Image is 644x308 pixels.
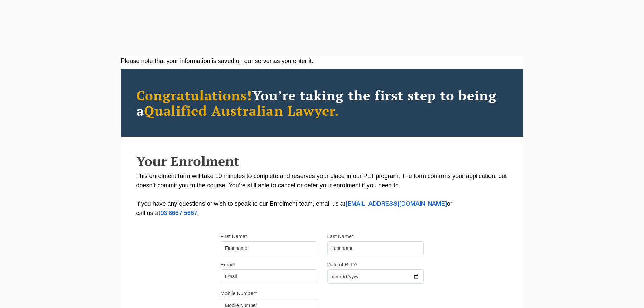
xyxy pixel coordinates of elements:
a: [EMAIL_ADDRESS][DOMAIN_NAME] [345,201,447,207]
input: Email [221,269,317,283]
label: Date of Birth* [327,261,357,268]
label: Last Name* [327,233,354,240]
h2: You’re taking the first step to being a [136,88,508,118]
input: Last name [327,241,424,255]
a: 03 8667 5667 [160,211,197,216]
label: First Name* [221,233,247,240]
p: This enrolment form will take 10 minutes to complete and reserves your place in our PLT program. ... [136,172,508,218]
label: Mobile Number* [221,290,257,297]
span: Congratulations! [136,86,252,104]
label: Email* [221,261,235,268]
div: Please note that your information is saved on our server as you enter it. [121,56,523,66]
span: Qualified Australian Lawyer. [144,101,339,119]
input: First name [221,241,317,255]
h2: Your Enrolment [136,153,508,168]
